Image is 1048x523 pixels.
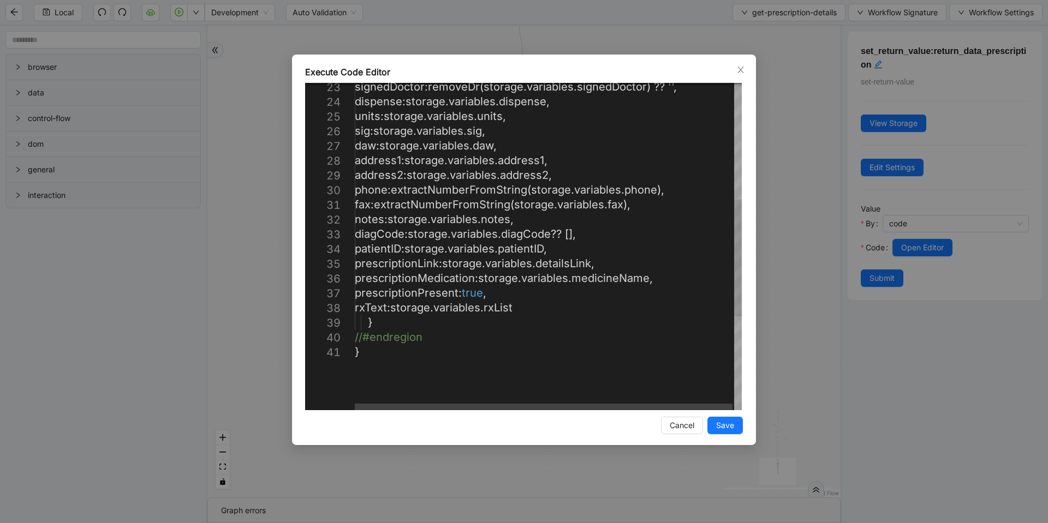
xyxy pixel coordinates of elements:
span: storage [390,301,430,314]
span: //#endregion [355,330,422,344]
span: : [403,169,407,182]
span: . [495,154,498,167]
div: 33 [305,227,341,242]
div: Execute Code Editor [305,65,743,79]
span: rxText [355,301,387,314]
span: prescriptionMedication [355,272,475,285]
span: , [544,242,547,255]
span: : [384,213,388,226]
span: . [498,227,501,241]
span: storage [373,124,413,137]
span: , [493,139,497,152]
div: 38 [305,301,341,316]
span: ), [657,183,664,196]
span: storage [531,183,571,196]
span: . [571,183,574,196]
span: address2 [500,169,549,182]
span: . [518,272,521,285]
span: [], [565,227,576,241]
div: 28 [305,154,341,169]
span: address1 [355,154,401,167]
span: prescriptionPresent [355,286,458,299]
div: 36 [305,272,341,286]
span: variables [521,272,568,285]
span: , [546,95,550,108]
div: 30 [305,183,341,198]
div: 35 [305,257,341,272]
span: extractNumberFromString [391,183,527,196]
div: 32 [305,213,341,227]
span: fax [355,198,371,211]
span: . [495,242,498,255]
span: , [482,124,485,137]
span: ?? [654,80,665,93]
span: : [404,227,408,241]
span: units [355,110,380,123]
div: 37 [305,286,341,301]
span: signedDoctor [577,80,647,93]
span: , [510,213,514,226]
span: '' [668,80,674,93]
span: phone [355,183,388,196]
span: : [401,242,404,255]
span: storage [484,80,523,93]
span: } [355,345,360,358]
span: patientID [498,242,544,255]
span: . [604,198,608,211]
div: 41 [305,345,341,360]
span: storage [514,198,554,211]
span: ( [480,80,484,93]
span: storage [442,257,482,270]
span: , [591,257,594,270]
span: dispense [355,95,402,108]
span: ( [510,198,514,211]
span: ( [527,183,531,196]
span: : [425,80,428,93]
span: variables [448,154,495,167]
span: . [482,257,485,270]
span: close [736,65,745,74]
div: 25 [305,110,341,124]
span: . [523,80,527,93]
span: variables [427,110,474,123]
span: . [568,272,571,285]
span: daw [355,139,376,152]
span: prescriptionLink [355,257,439,270]
span: storage [379,139,419,152]
span: , [674,80,677,93]
span: address2 [355,169,403,182]
span: . [496,95,499,108]
span: variables [416,124,463,137]
span: : [439,257,442,270]
span: variables [527,80,574,93]
span: . [445,95,449,108]
button: Cancel [661,417,703,434]
span: , [650,272,653,285]
span: variables [574,183,621,196]
span: . [419,139,422,152]
span: variables [431,213,478,226]
span: true [462,286,483,299]
span: extractNumberFromString [374,198,510,211]
span: : [370,124,373,137]
span: storage [407,169,446,182]
span: . [427,213,431,226]
span: patientID [355,242,401,255]
span: variables [433,301,480,314]
span: . [554,198,557,211]
div: 34 [305,242,341,257]
span: phone [624,183,657,196]
span: storage [388,213,427,226]
span: : [475,272,478,285]
span: ), [623,198,630,211]
span: removeDr [428,80,480,93]
span: : [371,198,374,211]
div: 27 [305,139,341,154]
span: . [424,110,427,123]
span: : [458,286,462,299]
span: dispense [499,95,546,108]
span: : [388,183,391,196]
span: . [463,124,467,137]
span: , [544,154,547,167]
div: 26 [305,124,341,139]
